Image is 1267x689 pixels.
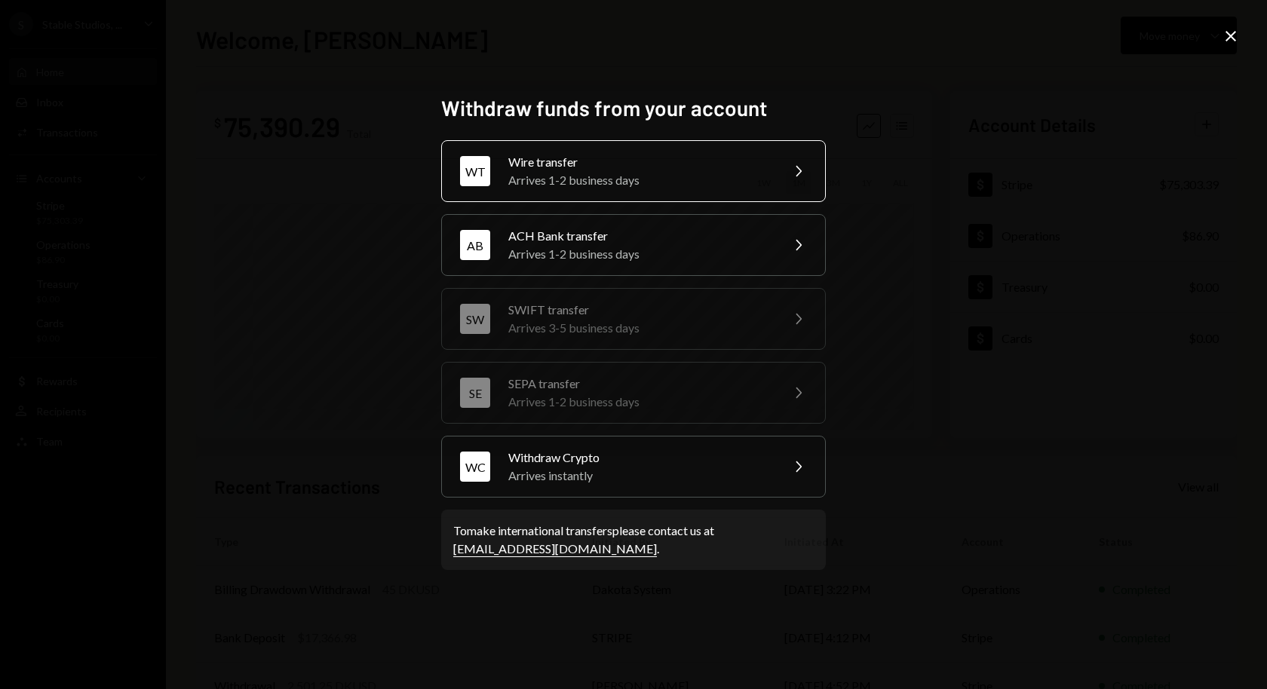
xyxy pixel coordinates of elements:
div: SEPA transfer [508,375,771,393]
div: ACH Bank transfer [508,227,771,245]
div: Arrives 1-2 business days [508,393,771,411]
div: Arrives 1-2 business days [508,171,771,189]
h2: Withdraw funds from your account [441,93,826,123]
a: [EMAIL_ADDRESS][DOMAIN_NAME] [453,541,657,557]
button: WCWithdraw CryptoArrives instantly [441,436,826,498]
div: Withdraw Crypto [508,449,771,467]
div: Arrives 3-5 business days [508,319,771,337]
div: WT [460,156,490,186]
div: WC [460,452,490,482]
div: AB [460,230,490,260]
button: SWSWIFT transferArrives 3-5 business days [441,288,826,350]
button: ABACH Bank transferArrives 1-2 business days [441,214,826,276]
div: SWIFT transfer [508,301,771,319]
button: WTWire transferArrives 1-2 business days [441,140,826,202]
div: SW [460,304,490,334]
div: SE [460,378,490,408]
div: Wire transfer [508,153,771,171]
button: SESEPA transferArrives 1-2 business days [441,362,826,424]
div: Arrives 1-2 business days [508,245,771,263]
div: Arrives instantly [508,467,771,485]
div: To make international transfers please contact us at . [453,522,814,558]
